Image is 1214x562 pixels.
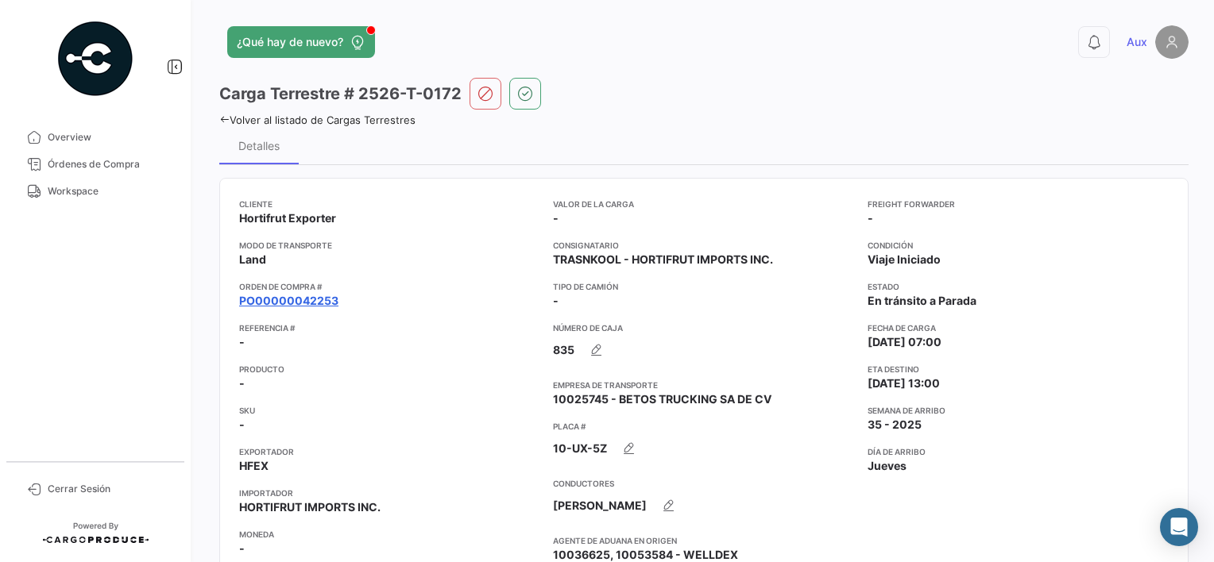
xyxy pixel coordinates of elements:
span: - [553,210,559,226]
app-card-info-title: Empresa de Transporte [553,379,854,391]
span: 10025745 - BETOS TRUCKING SA DE CV [553,391,771,407]
app-card-info-title: Consignatario [553,239,854,252]
img: placeholder-user.png [1155,25,1189,59]
span: HORTIFRUT IMPORTS INC. [239,499,381,515]
img: powered-by.png [56,19,135,98]
app-card-info-title: ETA Destino [868,363,1169,375]
app-card-info-title: Exportador [239,445,540,458]
app-card-info-title: Número de Caja [553,321,854,334]
span: HFEX [239,458,269,474]
app-card-info-title: Modo de Transporte [239,239,540,252]
span: Overview [48,130,172,144]
app-card-info-title: Día de Arribo [868,445,1169,458]
a: Workspace [13,178,178,205]
span: - [553,293,559,309]
app-card-info-title: Conductores [553,477,854,490]
a: Volver al listado de Cargas Terrestres [219,114,416,126]
app-card-info-title: Semana de Arribo [868,404,1169,417]
div: Detalles [238,139,280,152]
app-card-info-title: Fecha de carga [868,321,1169,334]
a: Órdenes de Compra [13,151,178,178]
span: 835 [553,342,574,358]
app-card-info-title: Cliente [239,198,540,210]
app-card-info-title: Valor de la Carga [553,198,854,210]
span: En tránsito a Parada [868,293,976,309]
app-card-info-title: Estado [868,280,1169,293]
span: [DATE] 07:00 [868,334,941,350]
span: - [239,375,245,391]
app-card-info-title: SKU [239,404,540,417]
span: - [868,210,873,226]
app-card-info-title: Orden de Compra # [239,280,540,293]
span: - [239,417,245,433]
span: Viaje Iniciado [868,252,941,268]
app-card-info-title: Agente de Aduana en Origen [553,534,854,547]
app-card-info-title: Freight Forwarder [868,198,1169,210]
span: Órdenes de Compra [48,157,172,171]
span: [PERSON_NAME] [553,498,647,514]
span: 10-UX-5Z [553,441,607,456]
span: ¿Qué hay de nuevo? [237,34,343,50]
app-card-info-title: Producto [239,363,540,375]
span: [DATE] 13:00 [868,375,940,391]
span: Aux [1127,34,1147,50]
button: ¿Qué hay de nuevo? [227,26,375,58]
span: Workspace [48,184,172,198]
div: Abrir Intercom Messenger [1160,508,1198,546]
span: Land [239,252,266,268]
span: Cerrar Sesión [48,482,172,496]
span: TRASNKOOL - HORTIFRUT IMPORTS INC. [553,252,773,268]
app-card-info-title: Tipo de Camión [553,280,854,293]
span: Jueves [868,458,907,474]
a: Overview [13,124,178,151]
span: Hortifrut Exporter [239,210,336,226]
app-card-info-title: Moneda [239,528,540,541]
h3: Carga Terrestre # 2526-T-0172 [219,83,462,105]
app-card-info-title: Placa # [553,420,854,433]
app-card-info-title: Condición [868,239,1169,252]
span: 35 - 2025 [868,417,922,433]
app-card-info-title: Referencia # [239,321,540,334]
app-card-info-title: Importador [239,487,540,499]
a: PO00000042253 [239,293,338,309]
span: - [239,541,245,556]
